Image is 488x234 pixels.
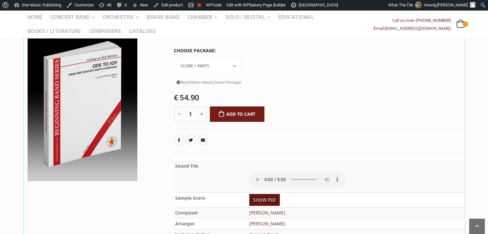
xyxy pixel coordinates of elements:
b: Sound File [175,163,198,169]
img: SMP-10-0001 3D [28,27,138,181]
div: Call us now: [PHONE_NUMBER] [373,16,451,24]
a: Composers [85,24,125,38]
input: Product quantity [184,106,198,122]
button: - [174,106,184,122]
span: 1 [463,21,468,27]
label: Choose Package [174,44,216,57]
span: Choose Package [211,79,241,85]
a: [PERSON_NAME] [249,221,285,227]
th: Sample Score [174,192,248,207]
b: Composer [175,210,198,216]
span: [PERSON_NAME] [437,3,468,7]
a: Brass Band [143,10,183,24]
a: Solo / Recital [222,10,274,24]
a: [PERSON_NAME] [249,210,285,216]
span: € [174,92,178,103]
a: Books / Literature [24,24,85,38]
button: + [197,106,207,122]
a: Home [24,10,47,24]
a: Educational [275,10,318,24]
a: Orchestra [99,10,142,24]
a: Concert Band [47,10,99,24]
a: Catalogs [125,24,160,38]
a: Read More AboutChoose Package [176,78,241,86]
a: Facebook [174,135,184,145]
div: Needs improvement [197,3,201,7]
b: Arranger [175,221,195,227]
a: SHOW PDF [249,194,280,206]
a: Chamber [184,10,221,24]
div: Email: [373,24,451,32]
a: Email [198,135,208,145]
a: [EMAIL_ADDRESS][DOMAIN_NAME] [385,26,451,31]
bdi: 54.90 [174,92,199,103]
button: Add to cart [210,106,265,122]
a: Twitter [186,135,196,145]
